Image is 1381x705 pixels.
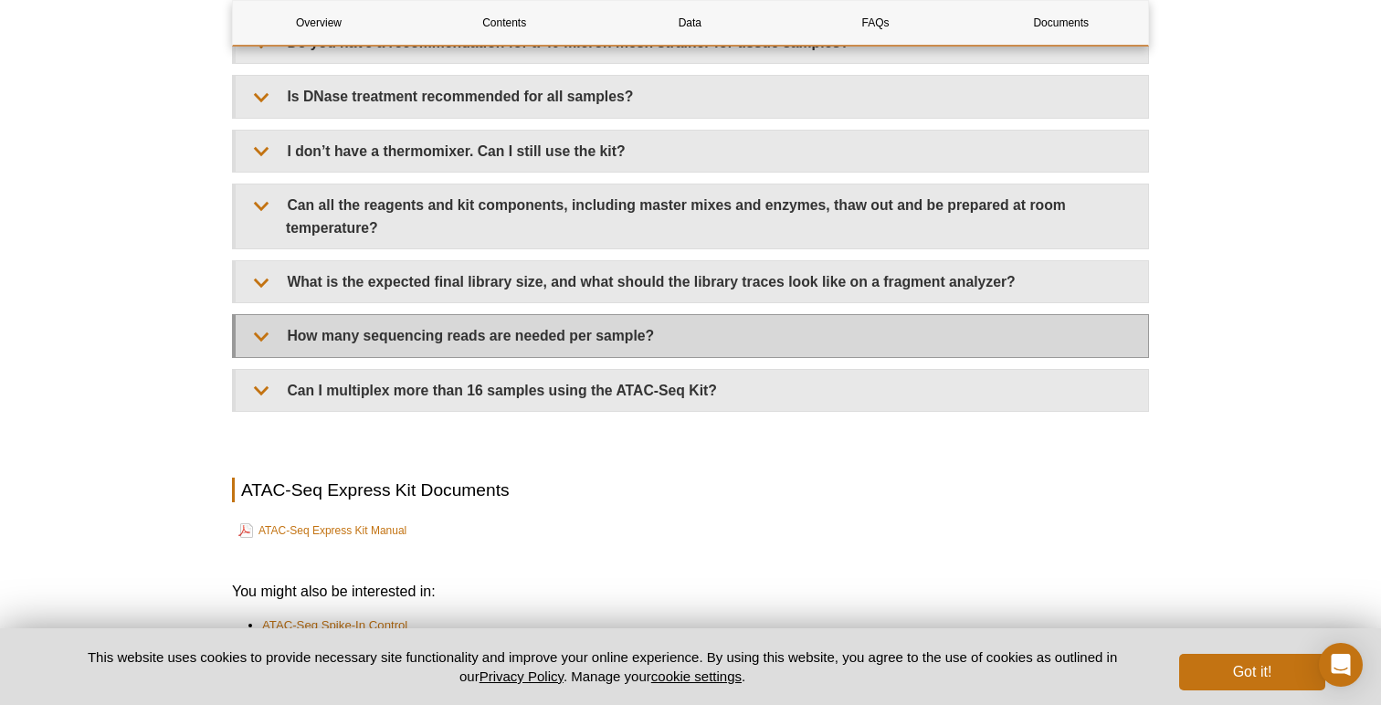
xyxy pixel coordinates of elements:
p: This website uses cookies to provide necessary site functionality and improve your online experie... [56,647,1149,686]
button: cookie settings [651,668,742,684]
a: FAQs [790,1,962,45]
a: Overview [233,1,405,45]
summary: I don’t have a thermomixer. Can I still use the kit? [236,131,1148,172]
summary: What is the expected final library size, and what should the library traces look like on a fragme... [236,261,1148,302]
summary: Is DNase treatment recommended for all samples? [236,76,1148,117]
button: Got it! [1179,654,1325,690]
summary: Can all the reagents and kit components, including master mixes and enzymes, thaw out and be prep... [236,184,1148,248]
a: ATAC-Seq Express Kit Manual [238,520,406,542]
summary: How many sequencing reads are needed per sample? [236,315,1148,356]
a: ATAC-Seq Spike-In Control [262,616,407,635]
a: Documents [975,1,1147,45]
div: Open Intercom Messenger [1319,643,1363,687]
a: Privacy Policy [480,668,564,684]
summary: Can I multiplex more than 16 samples using the ATAC-Seq Kit? [236,370,1148,411]
h2: ATAC-Seq Express Kit Documents [232,478,1149,502]
a: Contents [418,1,590,45]
a: Data [604,1,775,45]
h3: You might also be interested in: [232,581,1149,603]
